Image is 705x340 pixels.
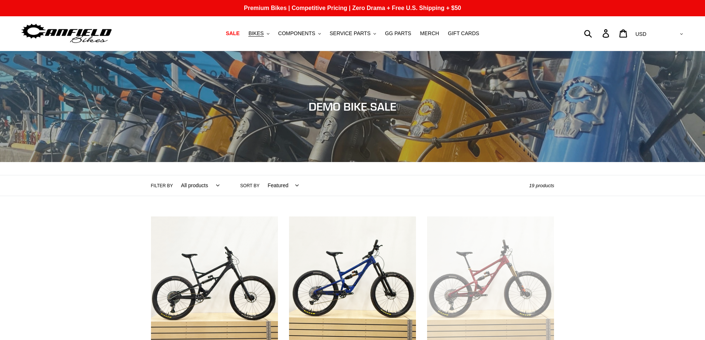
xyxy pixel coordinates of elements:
[588,25,607,41] input: Search
[275,28,325,38] button: COMPONENTS
[385,30,411,37] span: GG PARTS
[245,28,273,38] button: BIKES
[226,30,239,37] span: SALE
[420,30,439,37] span: MERCH
[309,100,396,113] span: DEMO BIKE SALE
[240,182,259,189] label: Sort by
[444,28,483,38] a: GIFT CARDS
[330,30,370,37] span: SERVICE PARTS
[222,28,243,38] a: SALE
[326,28,380,38] button: SERVICE PARTS
[448,30,479,37] span: GIFT CARDS
[248,30,263,37] span: BIKES
[529,183,554,188] span: 19 products
[278,30,315,37] span: COMPONENTS
[20,22,113,45] img: Canfield Bikes
[381,28,415,38] a: GG PARTS
[151,182,173,189] label: Filter by
[416,28,443,38] a: MERCH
